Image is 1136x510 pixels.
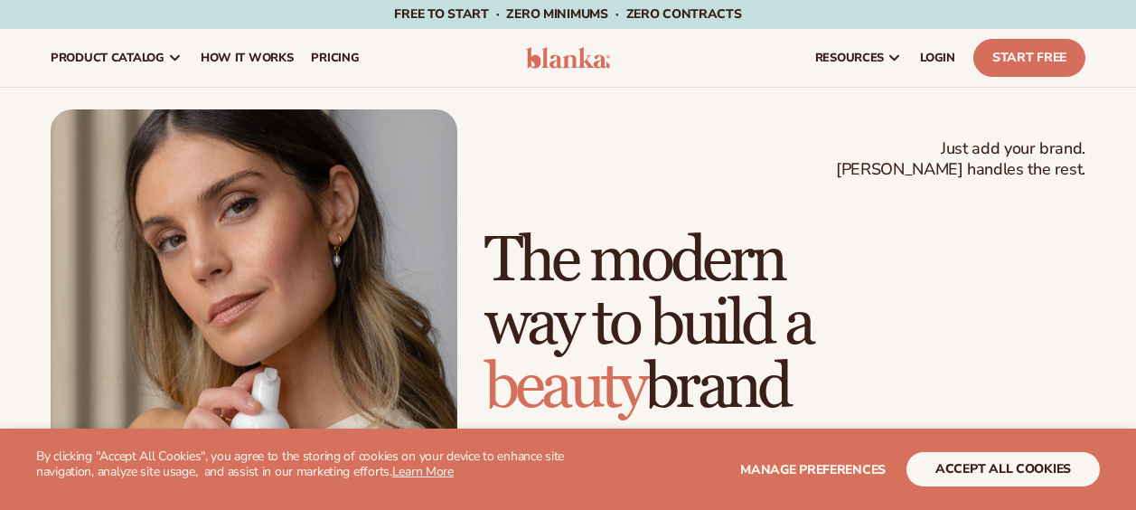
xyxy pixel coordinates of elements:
[973,39,1085,77] a: Start Free
[484,230,1085,420] h1: The modern way to build a brand
[42,29,192,87] a: product catalog
[906,452,1100,486] button: accept all cookies
[806,29,911,87] a: resources
[920,51,955,65] span: LOGIN
[311,51,359,65] span: pricing
[394,5,741,23] span: Free to start · ZERO minimums · ZERO contracts
[51,51,164,65] span: product catalog
[836,138,1085,181] span: Just add your brand. [PERSON_NAME] handles the rest.
[740,461,886,478] span: Manage preferences
[911,29,964,87] a: LOGIN
[201,51,294,65] span: How It Works
[740,452,886,486] button: Manage preferences
[484,349,644,426] span: beauty
[392,463,454,480] a: Learn More
[815,51,884,65] span: resources
[36,449,568,480] p: By clicking "Accept All Cookies", you agree to the storing of cookies on your device to enhance s...
[192,29,303,87] a: How It Works
[526,47,611,69] img: logo
[302,29,368,87] a: pricing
